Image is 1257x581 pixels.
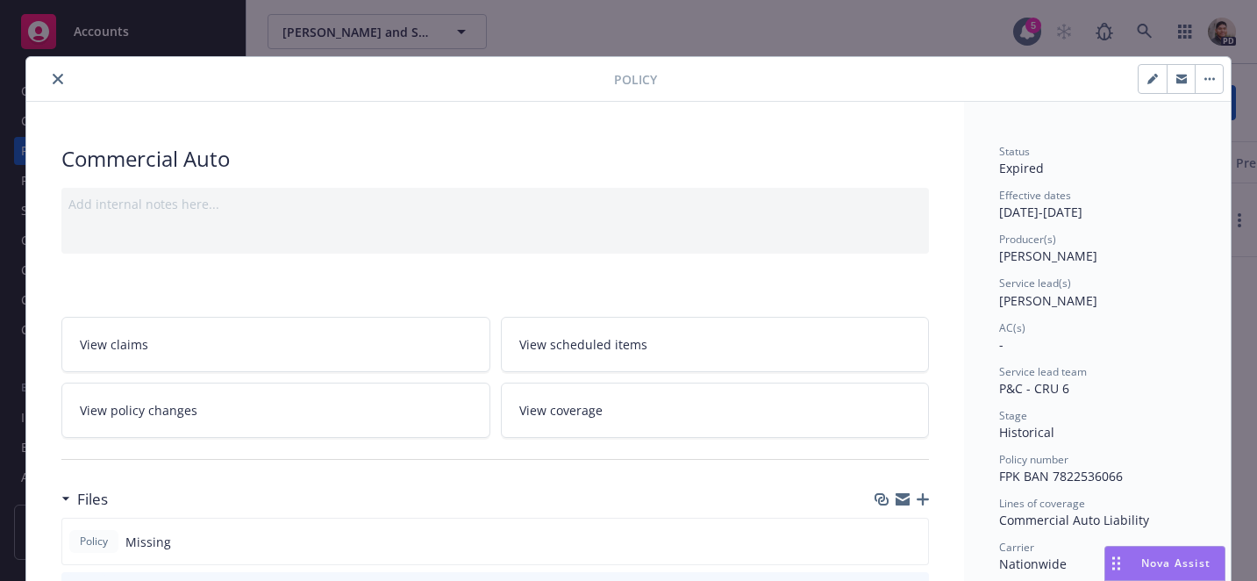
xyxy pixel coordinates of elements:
span: [PERSON_NAME] [999,292,1097,309]
div: Files [61,488,108,511]
span: - [999,336,1003,353]
span: [PERSON_NAME] [999,247,1097,264]
div: Drag to move [1105,547,1127,580]
span: Expired [999,160,1044,176]
span: Nationwide [999,556,1067,572]
span: Historical [999,424,1054,441]
span: View scheduled items [519,335,647,354]
span: Service lead team [999,364,1087,379]
button: close [47,68,68,90]
div: Add internal notes here... [68,195,922,213]
span: View coverage [519,401,603,420]
span: Lines of coverage [999,496,1085,511]
span: Policy [614,70,657,89]
span: Policy [76,534,111,549]
a: View claims [61,317,490,372]
span: View policy changes [80,401,197,420]
span: Nova Assist [1141,556,1211,570]
span: Producer(s) [999,232,1056,247]
span: Status [999,144,1030,159]
a: View scheduled items [501,317,930,372]
span: Stage [999,408,1027,423]
span: Effective dates [999,188,1071,203]
span: Service lead(s) [999,276,1071,290]
span: Missing [125,533,171,551]
span: AC(s) [999,320,1025,335]
h3: Files [77,488,108,511]
span: Policy number [999,452,1068,467]
span: P&C - CRU 6 [999,380,1069,397]
a: View policy changes [61,383,490,438]
div: [DATE] - [DATE] [999,188,1196,221]
a: View coverage [501,383,930,438]
span: View claims [80,335,148,354]
span: Commercial Auto Liability [999,512,1149,528]
span: Carrier [999,540,1034,555]
span: FPK BAN 7822536066 [999,468,1123,484]
div: Commercial Auto [61,144,929,174]
button: Nova Assist [1104,546,1225,581]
